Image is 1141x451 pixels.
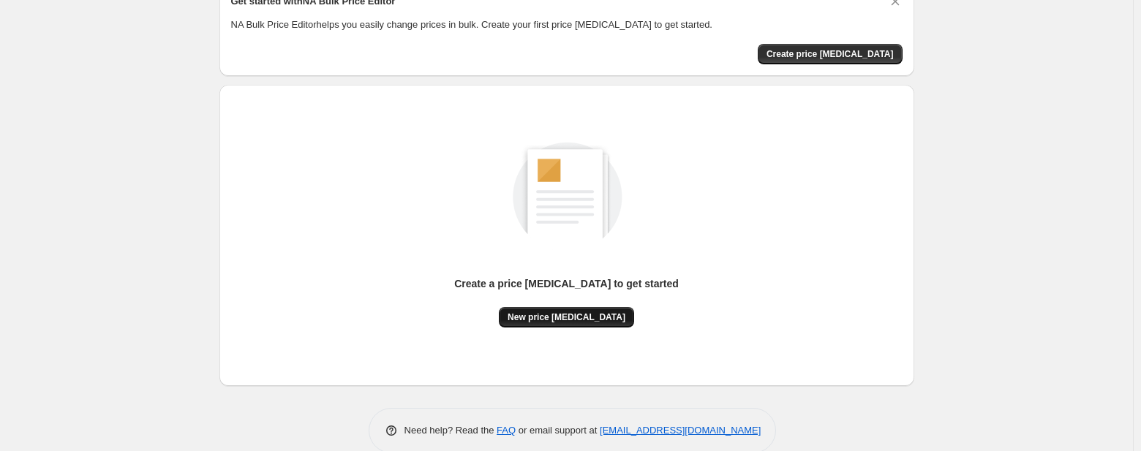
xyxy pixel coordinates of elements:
[767,48,894,60] span: Create price [MEDICAL_DATA]
[508,311,625,323] span: New price [MEDICAL_DATA]
[497,425,516,436] a: FAQ
[600,425,761,436] a: [EMAIL_ADDRESS][DOMAIN_NAME]
[516,425,600,436] span: or email support at
[404,425,497,436] span: Need help? Read the
[758,44,903,64] button: Create price change job
[231,18,903,32] p: NA Bulk Price Editor helps you easily change prices in bulk. Create your first price [MEDICAL_DAT...
[499,307,634,327] button: New price [MEDICAL_DATA]
[454,276,679,291] p: Create a price [MEDICAL_DATA] to get started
